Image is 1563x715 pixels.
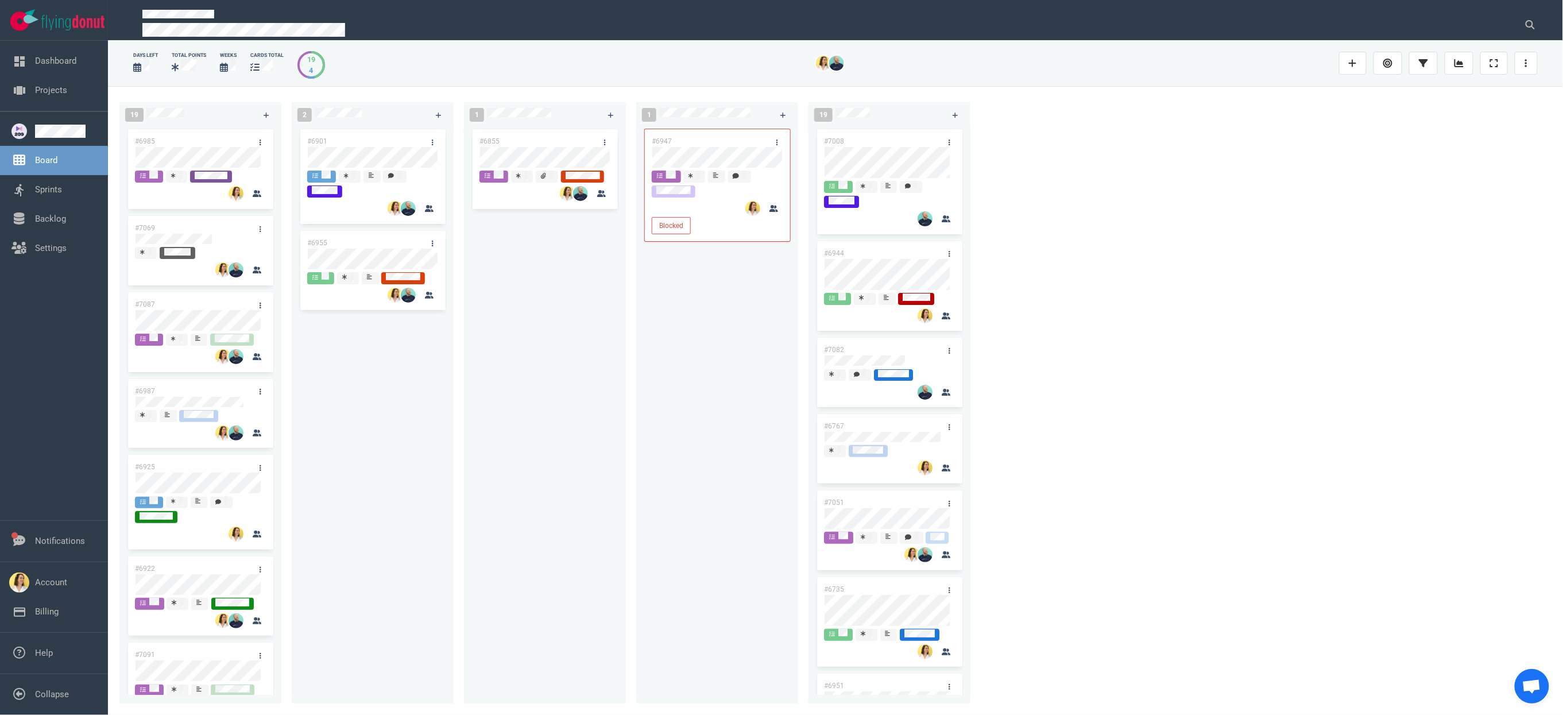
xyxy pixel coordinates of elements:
[814,108,833,122] span: 19
[215,613,230,628] img: 26
[307,137,327,145] a: #6901
[388,201,403,216] img: 26
[229,527,243,542] img: 26
[401,288,416,303] img: 26
[824,422,844,430] a: #6767
[220,52,237,59] div: Weeks
[918,461,933,476] img: 26
[135,300,155,308] a: #7087
[35,56,76,66] a: Dashboard
[135,463,155,471] a: #6925
[824,682,844,690] a: #6951
[824,498,844,507] a: #7051
[824,346,844,354] a: #7082
[35,184,62,195] a: Sprints
[573,186,588,201] img: 26
[229,186,243,201] img: 26
[918,211,933,226] img: 26
[135,565,155,573] a: #6922
[918,547,933,562] img: 26
[35,577,67,588] a: Account
[35,689,69,699] a: Collapse
[816,56,831,71] img: 26
[652,217,691,234] button: Blocked
[215,349,230,364] img: 26
[652,137,672,145] a: #6947
[918,385,933,400] img: 26
[35,536,85,546] a: Notifications
[745,201,760,216] img: 26
[250,52,284,59] div: cards total
[229,613,243,628] img: 26
[35,85,67,95] a: Projects
[135,387,155,395] a: #6987
[824,137,844,145] a: #7008
[479,137,500,145] a: #6855
[918,644,933,659] img: 26
[133,52,158,59] div: days left
[470,108,484,122] span: 1
[642,108,656,122] span: 1
[824,585,844,593] a: #6735
[35,243,67,253] a: Settings
[401,201,416,216] img: 26
[35,214,66,224] a: Backlog
[215,426,230,440] img: 26
[135,137,155,145] a: #6985
[135,651,155,659] a: #7091
[307,54,315,65] div: 19
[229,262,243,277] img: 26
[229,426,243,440] img: 26
[829,56,844,71] img: 26
[135,224,155,232] a: #7069
[904,547,919,562] img: 26
[35,155,57,165] a: Board
[388,288,403,303] img: 26
[307,239,327,247] a: #6955
[215,262,230,277] img: 26
[824,249,844,257] a: #6944
[41,15,105,30] img: Flying Donut text logo
[172,52,206,59] div: Total Points
[560,186,575,201] img: 26
[35,648,53,658] a: Help
[229,349,243,364] img: 26
[35,606,59,617] a: Billing
[297,108,312,122] span: 2
[1515,669,1549,704] div: Ouvrir le chat
[125,108,144,122] span: 19
[307,65,315,76] div: 4
[918,308,933,323] img: 26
